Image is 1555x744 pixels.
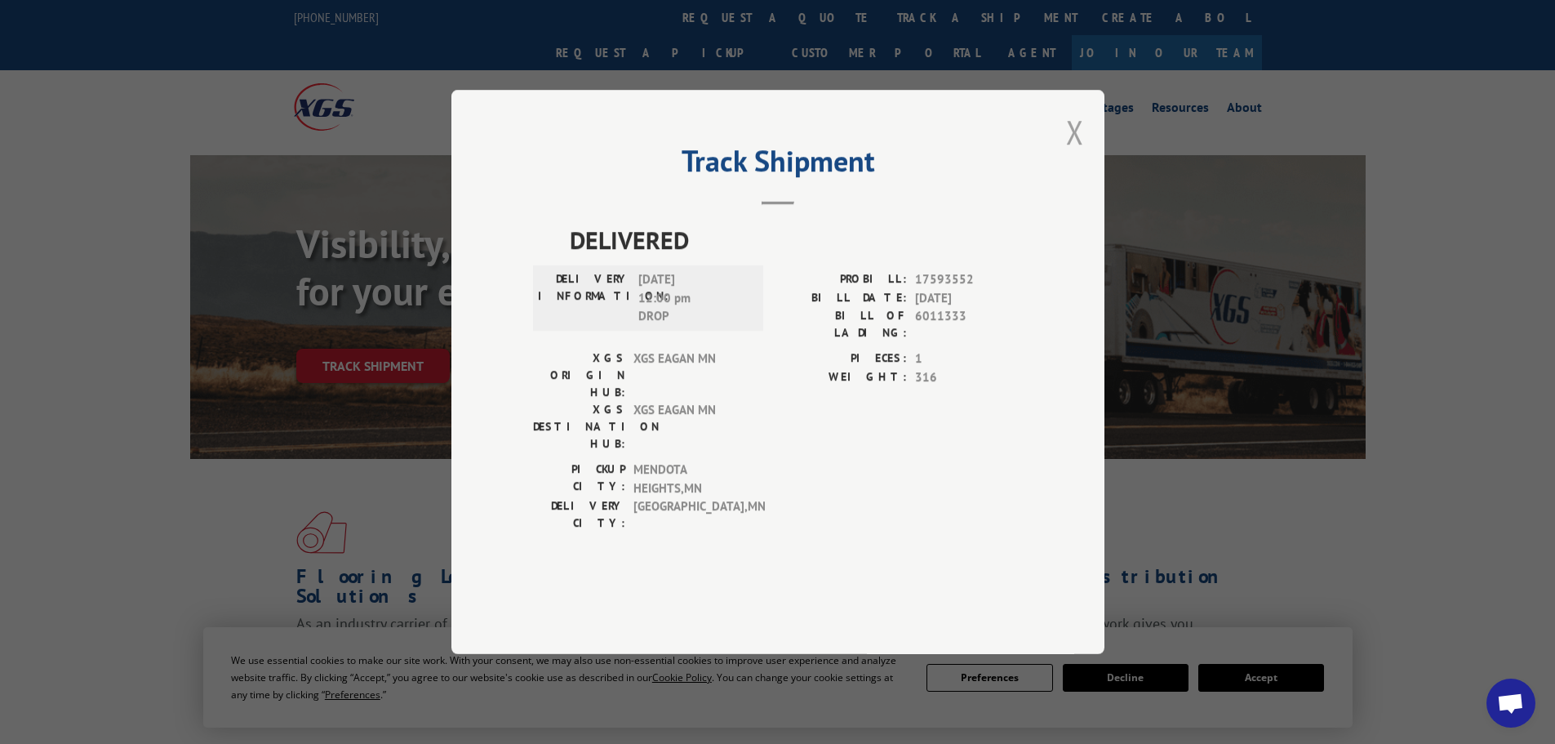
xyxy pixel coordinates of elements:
[778,307,907,341] label: BILL OF LADING:
[1066,110,1084,154] button: Close modal
[778,350,907,368] label: PIECES:
[1486,679,1535,728] div: Open chat
[533,350,625,401] label: XGS ORIGIN HUB:
[533,461,625,497] label: PICKUP CITY:
[533,149,1023,180] h2: Track Shipment
[570,221,1023,258] span: DELIVERED
[915,270,1023,289] span: 17593552
[538,270,630,326] label: DELIVERY INFORMATION:
[915,307,1023,341] span: 6011333
[633,401,744,452] span: XGS EAGAN MN
[633,461,744,497] span: MENDOTA HEIGHTS , MN
[533,497,625,532] label: DELIVERY CITY:
[778,368,907,387] label: WEIGHT:
[638,270,749,326] span: [DATE] 12:00 pm DROP
[778,289,907,308] label: BILL DATE:
[915,350,1023,368] span: 1
[633,497,744,532] span: [GEOGRAPHIC_DATA] , MN
[633,350,744,401] span: XGS EAGAN MN
[533,401,625,452] label: XGS DESTINATION HUB:
[778,270,907,289] label: PROBILL:
[915,289,1023,308] span: [DATE]
[915,368,1023,387] span: 316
